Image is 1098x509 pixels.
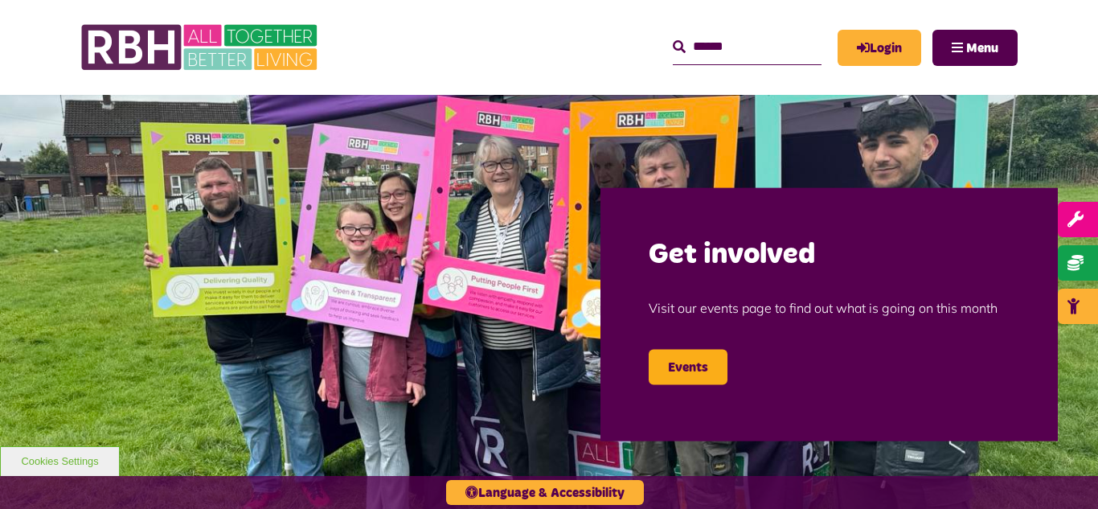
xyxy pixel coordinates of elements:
[649,236,1010,273] h2: Get involved
[966,42,998,55] span: Menu
[446,480,644,505] button: Language & Accessibility
[932,30,1018,66] button: Navigation
[1026,437,1098,509] iframe: Netcall Web Assistant for live chat
[80,16,322,79] img: RBH
[649,273,1010,341] p: Visit our events page to find out what is going on this month
[838,30,921,66] a: MyRBH
[649,349,727,384] a: Events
